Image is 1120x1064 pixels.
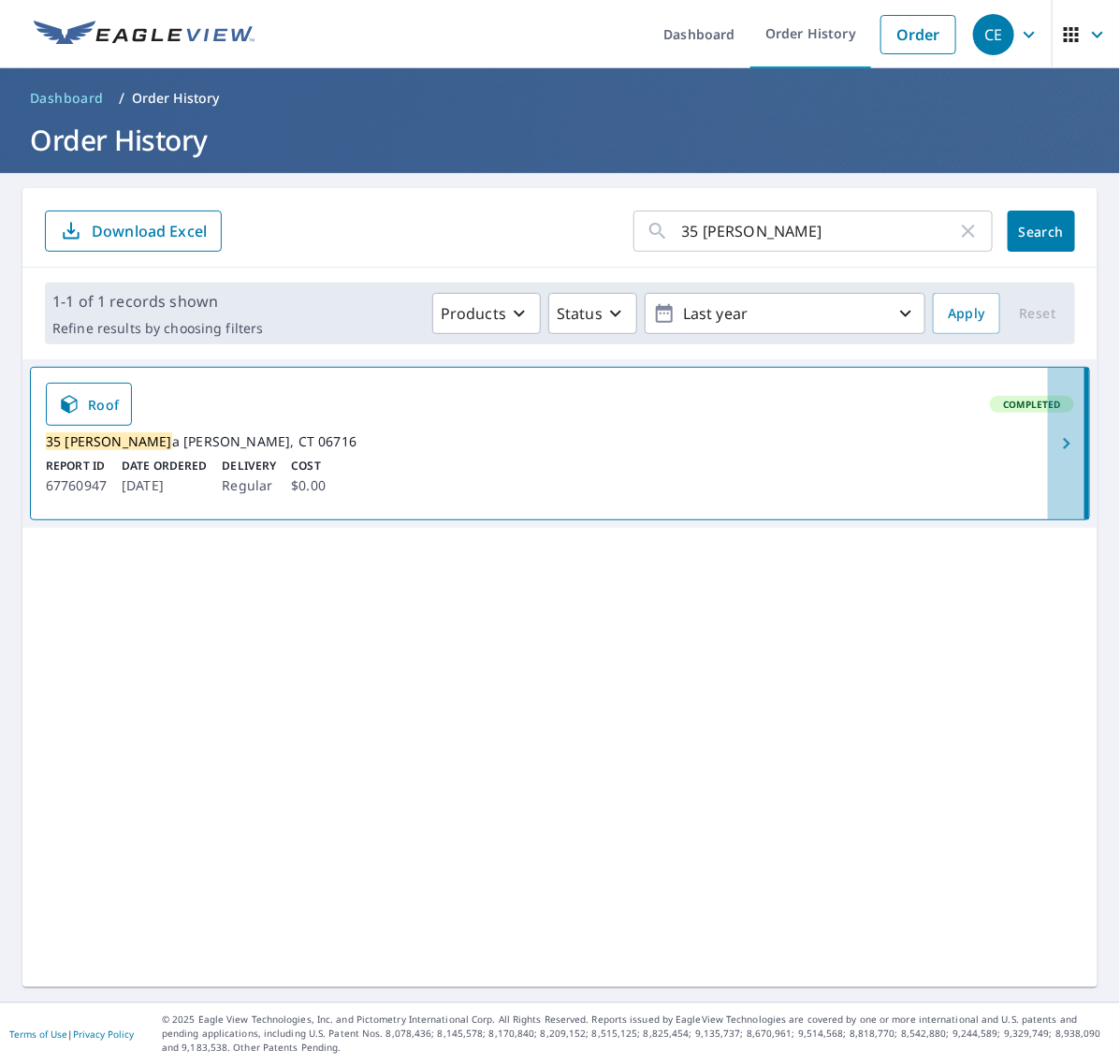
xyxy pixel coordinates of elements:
a: Privacy Policy [73,1028,134,1041]
p: Regular [222,474,276,497]
span: Completed [992,398,1072,411]
span: Apply [948,302,985,326]
span: Roof [58,393,120,415]
p: © 2025 Eagle View Technologies, Inc. and Pictometry International Corp. All Rights Reserved. Repo... [162,1013,1111,1055]
mark: 35 [PERSON_NAME] [46,432,172,450]
p: Date Ordered [122,458,207,474]
a: RoofCompleted35 [PERSON_NAME]a [PERSON_NAME], CT 06716Report ID67760947Date Ordered[DATE]Delivery... [31,368,1089,519]
a: Terms of Use [9,1028,67,1041]
p: Status [557,302,603,325]
p: Last year [676,298,895,330]
p: | [9,1028,134,1040]
span: Search [1023,223,1060,240]
span: Dashboard [30,89,104,108]
button: Search [1008,211,1075,252]
p: Cost [291,458,326,474]
p: $0.00 [291,474,326,497]
p: Download Excel [92,221,207,241]
button: Status [548,293,637,334]
p: Delivery [222,458,276,474]
li: / [119,87,124,109]
button: Download Excel [45,211,222,252]
input: Address, Report #, Claim ID, etc. [682,205,957,257]
a: Order [880,15,956,54]
nav: breadcrumb [22,83,1098,113]
p: 1-1 of 1 records shown [52,290,263,313]
div: CE [973,14,1014,55]
p: 67760947 [46,474,107,497]
div: a [PERSON_NAME], CT 06716 [46,433,1074,450]
img: EV Logo [34,21,255,49]
button: Apply [933,293,1000,334]
p: Report ID [46,458,107,474]
button: Last year [645,293,925,334]
button: Products [432,293,541,334]
a: Dashboard [22,83,111,113]
p: Refine results by choosing filters [52,320,263,337]
h1: Order History [22,121,1098,159]
a: Roof [46,383,132,426]
p: Order History [132,89,220,108]
p: [DATE] [122,474,207,497]
p: Products [441,302,506,325]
